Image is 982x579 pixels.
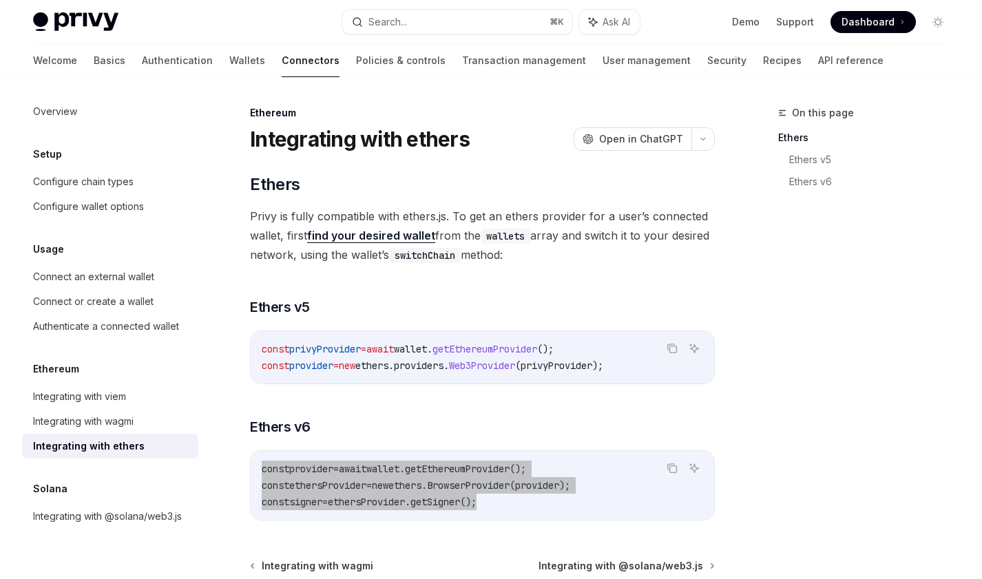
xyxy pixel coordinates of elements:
a: Basics [94,44,125,77]
h5: Solana [33,481,67,497]
a: Integrating with wagmi [22,409,198,434]
span: Ethers [250,173,300,196]
div: Configure wallet options [33,198,144,215]
a: Ethers v5 [789,149,960,171]
span: ); [559,479,570,492]
span: ); [592,359,603,372]
img: light logo [33,12,118,32]
button: Ask AI [685,339,703,357]
a: Support [776,15,814,29]
span: signer [289,496,322,508]
span: = [333,359,339,372]
span: await [339,463,366,475]
div: Integrating with @solana/web3.js [33,508,182,525]
a: Connect or create a wallet [22,289,198,314]
a: User management [603,44,691,77]
button: Search...⌘K [342,10,573,34]
a: Wallets [229,44,265,77]
span: ⌘ K [550,17,564,28]
span: . [427,343,432,355]
code: wallets [481,229,530,244]
span: privyProvider [521,359,592,372]
span: ethers [355,359,388,372]
span: Open in ChatGPT [599,132,683,146]
span: ethersProvider [328,496,405,508]
span: = [333,463,339,475]
button: Toggle dark mode [927,11,949,33]
button: Open in ChatGPT [574,127,691,151]
span: (); [510,463,526,475]
div: Integrating with viem [33,388,126,405]
span: ethersProvider [289,479,366,492]
span: provider [289,359,333,372]
a: Configure chain types [22,169,198,194]
span: ( [510,479,515,492]
span: const [262,343,289,355]
a: Ethers [778,127,960,149]
span: . [421,479,427,492]
div: Ethereum [250,106,715,120]
span: Ethers v6 [250,417,311,436]
span: . [443,359,449,372]
span: getSigner [410,496,460,508]
span: const [262,479,289,492]
h5: Setup [33,146,62,162]
span: = [361,343,366,355]
span: = [322,496,328,508]
a: Integrating with @solana/web3.js [22,504,198,529]
h5: Usage [33,241,64,257]
span: On this page [792,105,854,121]
a: Overview [22,99,198,124]
span: wallet [366,463,399,475]
a: Welcome [33,44,77,77]
span: wallet [394,343,427,355]
a: Authentication [142,44,213,77]
span: . [399,463,405,475]
a: Integrating with wagmi [251,559,373,573]
button: Ask AI [579,10,640,34]
span: . [388,359,394,372]
span: provider [515,479,559,492]
h5: Ethereum [33,361,79,377]
a: Authenticate a connected wallet [22,314,198,339]
div: Integrating with wagmi [33,413,134,430]
a: find your desired wallet [307,229,435,243]
a: Demo [732,15,760,29]
a: Dashboard [830,11,916,33]
div: Configure chain types [33,173,134,190]
span: const [262,496,289,508]
a: Integrating with @solana/web3.js [539,559,713,573]
span: (); [537,343,554,355]
span: await [366,343,394,355]
span: ethers [388,479,421,492]
a: Integrating with ethers [22,434,198,459]
span: new [372,479,388,492]
span: const [262,463,289,475]
span: BrowserProvider [427,479,510,492]
a: Integrating with viem [22,384,198,409]
button: Copy the contents from the code block [663,339,681,357]
span: getEthereumProvider [432,343,537,355]
span: const [262,359,289,372]
span: Integrating with wagmi [262,559,373,573]
span: Ask AI [603,15,630,29]
a: Policies & controls [356,44,446,77]
span: Dashboard [842,15,895,29]
span: new [339,359,355,372]
code: switchChain [389,248,461,263]
span: Web3Provider [449,359,515,372]
span: Integrating with @solana/web3.js [539,559,703,573]
a: Transaction management [462,44,586,77]
span: (); [460,496,477,508]
a: Configure wallet options [22,194,198,219]
button: Ask AI [685,459,703,477]
h1: Integrating with ethers [250,127,470,151]
div: Authenticate a connected wallet [33,318,179,335]
span: privyProvider [289,343,361,355]
div: Connect or create a wallet [33,293,154,310]
span: ( [515,359,521,372]
div: Integrating with ethers [33,438,145,454]
span: provider [289,463,333,475]
span: . [405,496,410,508]
a: Ethers v6 [789,171,960,193]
